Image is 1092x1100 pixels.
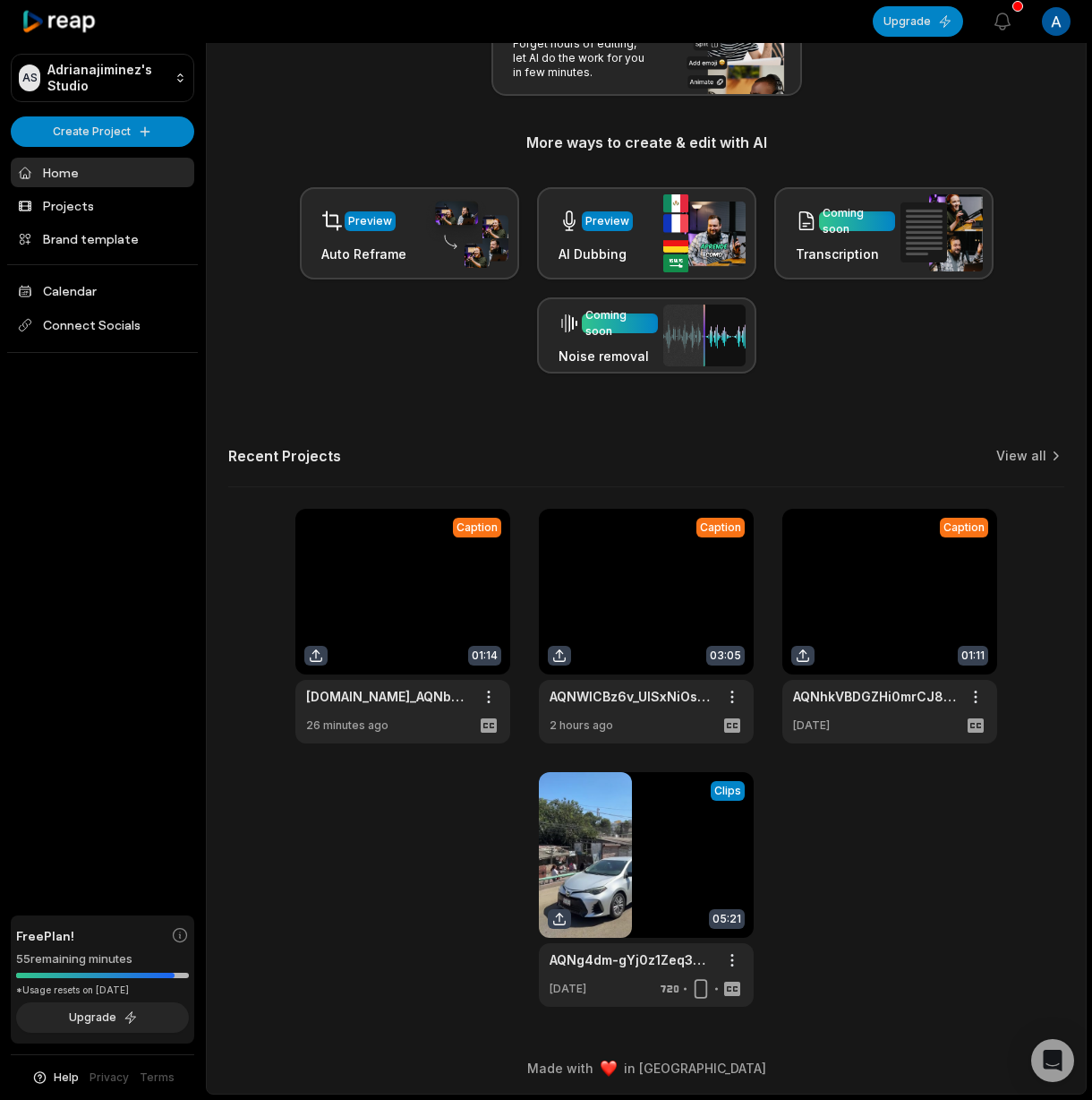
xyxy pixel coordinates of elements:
[140,1070,175,1086] a: Terms
[90,1070,129,1086] a: Privacy
[663,305,746,366] img: noise_removal.png
[11,224,194,254] a: Brand template
[823,205,892,237] div: Coming soon
[223,1059,1070,1078] div: Made with in [GEOGRAPHIC_DATA]
[321,245,406,263] h3: Auto Reframe
[228,447,341,465] h2: Recent Projects
[11,276,194,305] a: Calendar
[11,191,194,220] a: Projects
[1031,1039,1074,1082] div: Open Intercom Messenger
[996,447,1046,465] a: View all
[11,309,194,341] span: Connect Socials
[16,1002,189,1033] button: Upgrade
[348,213,392,229] div: Preview
[900,194,983,271] img: transcription.png
[793,687,958,706] a: AQNhkVBDGZHi0mrCJ8D0LEW7KIrFI4yc7tylBB_XiBnSDkAD0CoC7v2U8GkYS0ATRPznt9MHrzVDOQ-NFKd-SWe_VnigGYO_u...
[585,213,629,229] div: Preview
[11,158,194,187] a: Home
[550,687,714,706] a: AQNWlCBz6v_UlSxNiOsLgCfOd4_54_9xevukDjhgo8vL9wqVjG67gv9vO77pLqRI2_D0JW8NTXVcUFRfhe_saGs1gxYdRgkYS...
[16,984,189,997] div: *Usage resets on [DATE]
[559,245,633,263] h3: AI Dubbing
[796,245,895,263] h3: Transcription
[47,62,167,94] p: Adrianajiminez's Studio
[585,307,654,339] div: Coming soon
[513,37,652,80] p: Forget hours of editing, let AI do the work for you in few minutes.
[601,1061,617,1077] img: heart emoji
[16,926,74,945] span: Free Plan!
[19,64,40,91] div: AS
[559,347,658,365] h3: Noise removal
[16,950,189,968] div: 55 remaining minutes
[550,950,714,969] a: AQNg4dm-gYj0z1Zeq3QqdN-GORQDMfP8e66ZhQOcW-lXEPFLz9iemSiZYEh7-MSTxIfeIHYPvRy60o5ymJw00FDS46DZFQaD_...
[306,687,471,706] a: [DOMAIN_NAME]_AQNbGM2RWU2MmNtW0p2F3xZlY8pjP2vwIeWRfX6EK2KTRULfpHOpPKpSn1JhqHHzthIvUYZgicIoaKlgYuu...
[873,6,963,37] button: Upgrade
[31,1070,79,1086] button: Help
[228,132,1064,153] h3: More ways to create & edit with AI
[54,1070,79,1086] span: Help
[663,194,746,272] img: ai_dubbing.png
[11,116,194,147] button: Create Project
[426,199,508,269] img: auto_reframe.png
